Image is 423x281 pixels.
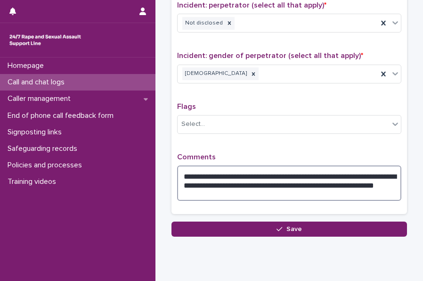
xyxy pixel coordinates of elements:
span: Comments [177,153,216,161]
span: Incident: gender of perpetrator (select all that apply) [177,52,363,59]
p: Homepage [4,61,51,70]
div: Not disclosed [182,17,224,30]
p: Policies and processes [4,161,89,170]
span: Save [286,226,302,232]
button: Save [171,222,407,237]
p: End of phone call feedback form [4,111,121,120]
p: Caller management [4,94,78,103]
div: [DEMOGRAPHIC_DATA] [182,67,248,80]
p: Training videos [4,177,64,186]
p: Signposting links [4,128,69,137]
img: rhQMoQhaT3yELyF149Cw [8,31,83,50]
p: Safeguarding records [4,144,85,153]
p: Call and chat logs [4,78,72,87]
span: Incident: perpetrator (select all that apply) [177,1,326,9]
span: Flags [177,103,196,110]
div: Select... [181,119,205,129]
